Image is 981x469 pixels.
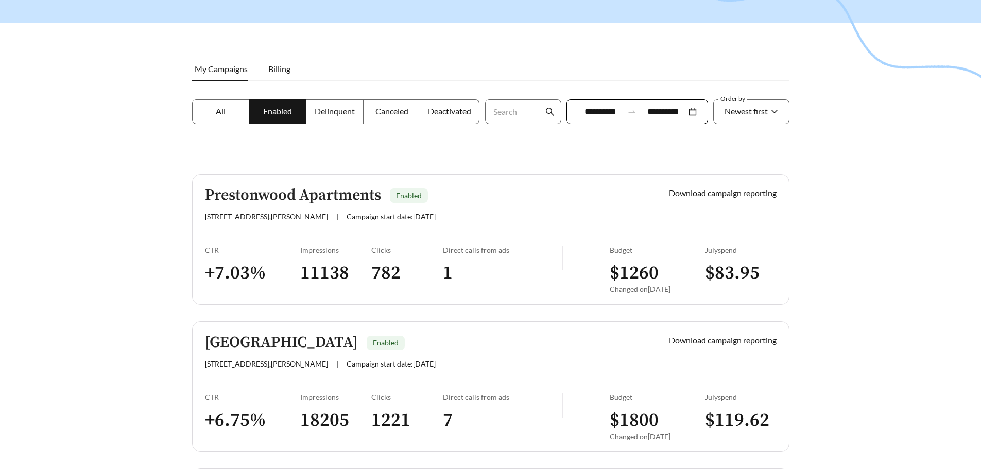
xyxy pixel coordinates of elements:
[205,393,300,402] div: CTR
[347,212,436,221] span: Campaign start date: [DATE]
[205,246,300,254] div: CTR
[347,359,436,368] span: Campaign start date: [DATE]
[610,262,705,285] h3: $ 1260
[428,106,471,116] span: Deactivated
[205,187,381,204] h5: Prestonwood Apartments
[610,285,705,293] div: Changed on [DATE]
[205,359,328,368] span: [STREET_ADDRESS] , [PERSON_NAME]
[669,335,777,345] a: Download campaign reporting
[562,393,563,418] img: line
[443,246,562,254] div: Direct calls from ads
[610,432,705,441] div: Changed on [DATE]
[205,212,328,221] span: [STREET_ADDRESS] , [PERSON_NAME]
[396,191,422,200] span: Enabled
[705,246,777,254] div: July spend
[725,106,768,116] span: Newest first
[705,262,777,285] h3: $ 83.95
[315,106,355,116] span: Delinquent
[705,393,777,402] div: July spend
[373,338,399,347] span: Enabled
[443,262,562,285] h3: 1
[610,409,705,432] h3: $ 1800
[610,246,705,254] div: Budget
[195,64,248,74] span: My Campaigns
[300,262,372,285] h3: 11138
[545,107,555,116] span: search
[443,409,562,432] h3: 7
[192,321,789,452] a: [GEOGRAPHIC_DATA]Enabled[STREET_ADDRESS],[PERSON_NAME]|Campaign start date:[DATE]Download campaig...
[205,334,358,351] h5: [GEOGRAPHIC_DATA]
[300,393,372,402] div: Impressions
[562,246,563,270] img: line
[336,212,338,221] span: |
[443,393,562,402] div: Direct calls from ads
[263,106,292,116] span: Enabled
[371,246,443,254] div: Clicks
[627,107,636,116] span: swap-right
[205,262,300,285] h3: + 7.03 %
[705,409,777,432] h3: $ 119.62
[610,393,705,402] div: Budget
[375,106,408,116] span: Canceled
[371,262,443,285] h3: 782
[192,174,789,305] a: Prestonwood ApartmentsEnabled[STREET_ADDRESS],[PERSON_NAME]|Campaign start date:[DATE]Download ca...
[216,106,226,116] span: All
[336,359,338,368] span: |
[205,409,300,432] h3: + 6.75 %
[669,188,777,198] a: Download campaign reporting
[300,409,372,432] h3: 18205
[627,107,636,116] span: to
[300,246,372,254] div: Impressions
[371,409,443,432] h3: 1221
[268,64,290,74] span: Billing
[371,393,443,402] div: Clicks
